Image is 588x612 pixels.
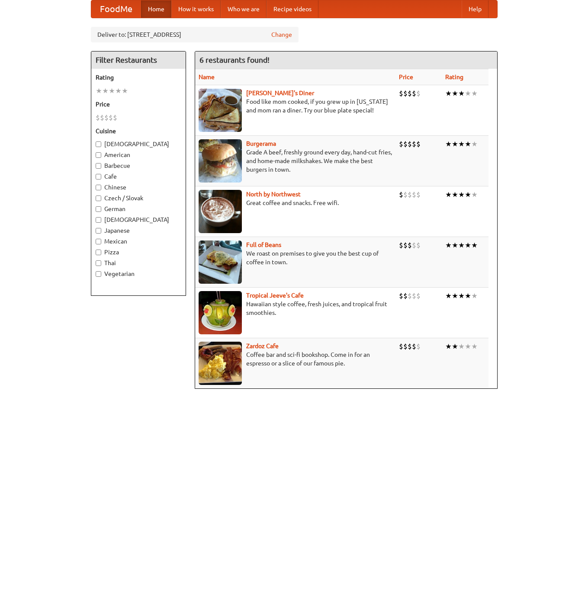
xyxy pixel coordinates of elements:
[96,141,101,147] input: [DEMOGRAPHIC_DATA]
[403,89,408,98] li: $
[471,190,478,199] li: ★
[412,291,416,301] li: $
[267,0,318,18] a: Recipe videos
[416,139,421,149] li: $
[445,139,452,149] li: ★
[109,86,115,96] li: ★
[458,89,465,98] li: ★
[104,113,109,122] li: $
[199,291,242,334] img: jeeves.jpg
[96,228,101,234] input: Japanese
[403,240,408,250] li: $
[246,140,276,147] a: Burgerama
[462,0,488,18] a: Help
[452,291,458,301] li: ★
[199,342,242,385] img: zardoz.jpg
[199,148,392,174] p: Grade A beef, freshly ground every day, hand-cut fries, and home-made milkshakes. We make the bes...
[408,89,412,98] li: $
[471,342,478,351] li: ★
[199,89,242,132] img: sallys.jpg
[465,139,471,149] li: ★
[96,127,181,135] h5: Cuisine
[471,240,478,250] li: ★
[452,190,458,199] li: ★
[96,195,101,201] input: Czech / Slovak
[246,343,279,349] a: Zardoz Cafe
[416,89,421,98] li: $
[96,140,181,148] label: [DEMOGRAPHIC_DATA]
[96,194,181,202] label: Czech / Slovak
[403,190,408,199] li: $
[100,113,104,122] li: $
[96,100,181,109] h5: Price
[96,205,181,213] label: German
[199,74,215,80] a: Name
[452,342,458,351] li: ★
[458,240,465,250] li: ★
[141,0,171,18] a: Home
[399,74,413,80] a: Price
[96,217,101,223] input: [DEMOGRAPHIC_DATA]
[408,240,412,250] li: $
[408,139,412,149] li: $
[246,241,281,248] a: Full of Beans
[96,172,181,181] label: Cafe
[458,139,465,149] li: ★
[403,342,408,351] li: $
[115,86,122,96] li: ★
[96,174,101,179] input: Cafe
[96,73,181,82] h5: Rating
[412,342,416,351] li: $
[199,97,392,115] p: Food like mom cooked, if you grew up in [US_STATE] and mom ran a diner. Try our blue plate special!
[403,291,408,301] li: $
[412,240,416,250] li: $
[246,90,314,96] b: [PERSON_NAME]'s Diner
[246,292,304,299] a: Tropical Jeeve's Cafe
[471,89,478,98] li: ★
[416,190,421,199] li: $
[96,185,101,190] input: Chinese
[96,86,102,96] li: ★
[96,239,101,244] input: Mexican
[199,249,392,266] p: We roast on premises to give you the best cup of coffee in town.
[399,139,403,149] li: $
[96,206,101,212] input: German
[96,248,181,256] label: Pizza
[96,152,101,158] input: American
[458,190,465,199] li: ★
[96,237,181,246] label: Mexican
[199,56,270,64] ng-pluralize: 6 restaurants found!
[445,291,452,301] li: ★
[408,342,412,351] li: $
[458,342,465,351] li: ★
[271,30,292,39] a: Change
[199,240,242,284] img: beans.jpg
[96,163,101,169] input: Barbecue
[96,161,181,170] label: Barbecue
[445,89,452,98] li: ★
[408,190,412,199] li: $
[199,199,392,207] p: Great coffee and snacks. Free wifi.
[246,191,301,198] a: North by Northwest
[412,139,416,149] li: $
[416,291,421,301] li: $
[96,259,181,267] label: Thai
[445,240,452,250] li: ★
[91,27,299,42] div: Deliver to: [STREET_ADDRESS]
[458,291,465,301] li: ★
[91,0,141,18] a: FoodMe
[412,190,416,199] li: $
[96,151,181,159] label: American
[96,269,181,278] label: Vegetarian
[416,342,421,351] li: $
[465,89,471,98] li: ★
[412,89,416,98] li: $
[465,342,471,351] li: ★
[96,113,100,122] li: $
[96,226,181,235] label: Japanese
[96,271,101,277] input: Vegetarian
[91,51,186,69] h4: Filter Restaurants
[113,113,117,122] li: $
